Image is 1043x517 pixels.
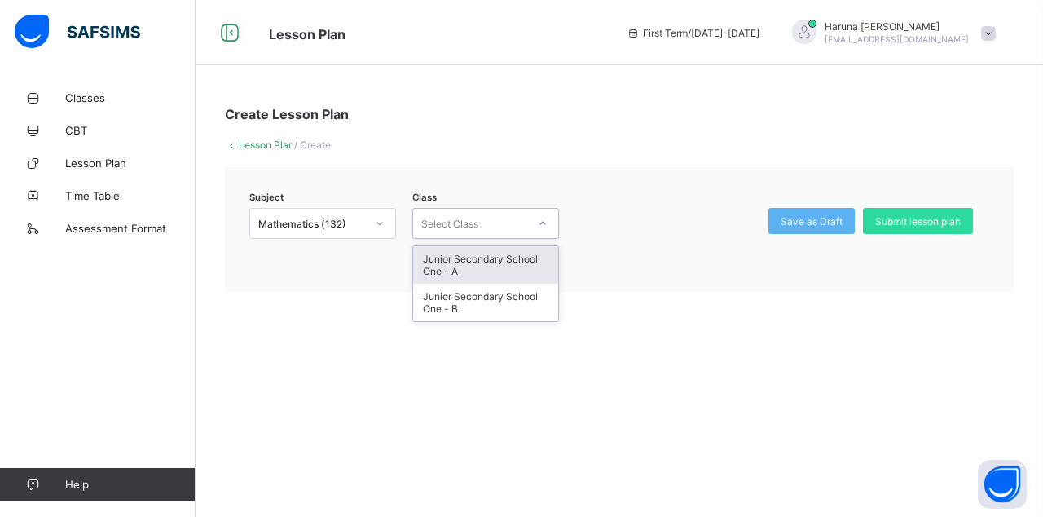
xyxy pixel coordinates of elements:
[413,246,558,284] div: Junior Secondary School One - A
[65,222,196,235] span: Assessment Format
[65,189,196,202] span: Time Table
[258,218,366,230] div: Mathematics (132)
[421,208,478,239] div: Select Class
[627,27,759,39] span: session/term information
[15,15,140,49] img: safsims
[413,284,558,321] div: Junior Secondary School One - B
[269,26,345,42] span: Lesson Plan
[825,34,969,44] span: [EMAIL_ADDRESS][DOMAIN_NAME]
[65,91,196,104] span: Classes
[65,124,196,137] span: CBT
[249,192,284,203] span: Subject
[776,20,1004,46] div: Haruna Ibrahim
[781,215,843,228] span: Save as Draft
[978,460,1027,509] button: Open asap
[65,478,195,491] span: Help
[294,139,331,151] span: / Create
[412,192,437,203] span: Class
[825,20,969,33] span: Haruna [PERSON_NAME]
[875,215,961,228] span: Submit lesson plan
[65,157,196,170] span: Lesson Plan
[225,106,349,122] span: Create Lesson Plan
[239,139,294,151] a: Lesson Plan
